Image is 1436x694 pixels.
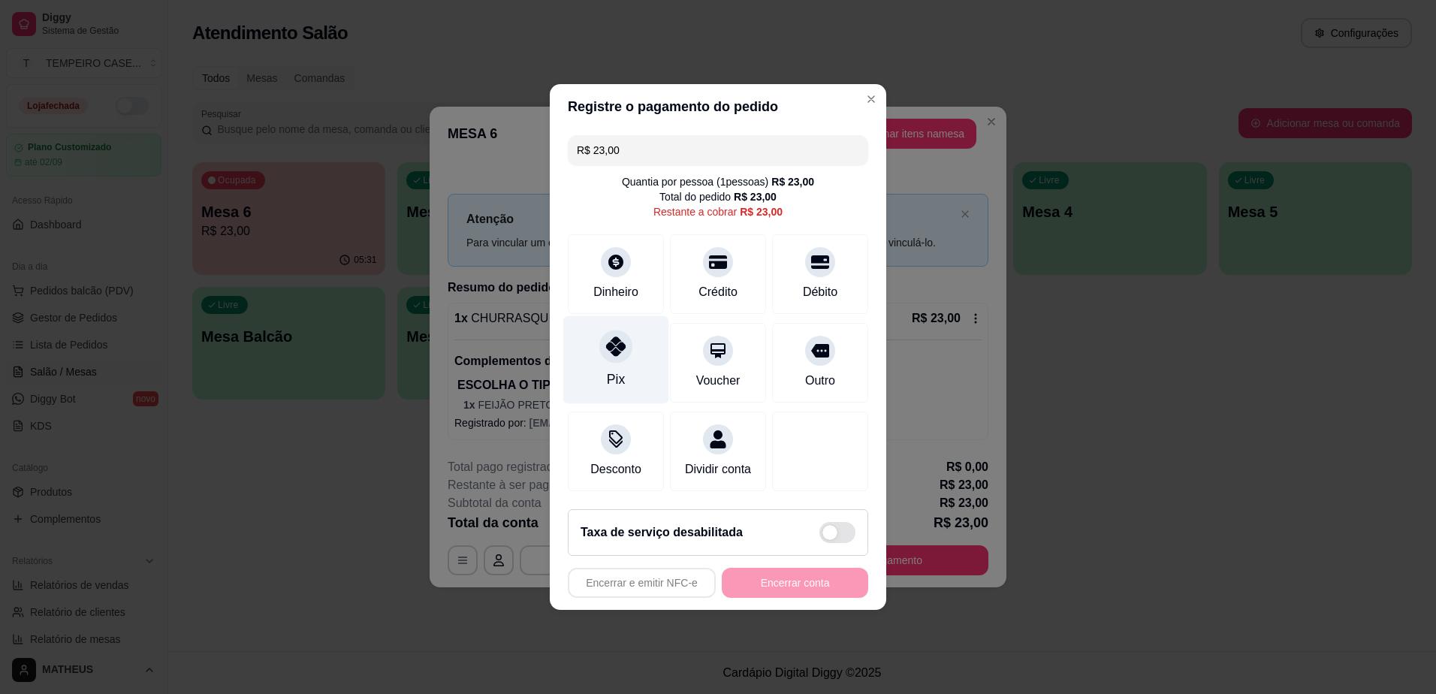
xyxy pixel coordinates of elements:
div: R$ 23,00 [734,189,777,204]
div: Dinheiro [593,283,638,301]
div: R$ 23,00 [740,204,783,219]
input: Ex.: hambúrguer de cordeiro [577,135,859,165]
button: Close [859,87,883,111]
div: Pix [607,370,625,389]
div: Desconto [590,460,641,478]
div: Débito [803,283,837,301]
header: Registre o pagamento do pedido [550,84,886,129]
div: Restante a cobrar [653,204,783,219]
div: Outro [805,372,835,390]
h2: Taxa de serviço desabilitada [581,524,743,542]
div: Voucher [696,372,741,390]
div: Quantia por pessoa ( 1 pessoas) [622,174,814,189]
div: Dividir conta [685,460,751,478]
div: Crédito [698,283,738,301]
div: Total do pedido [659,189,777,204]
div: R$ 23,00 [771,174,814,189]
